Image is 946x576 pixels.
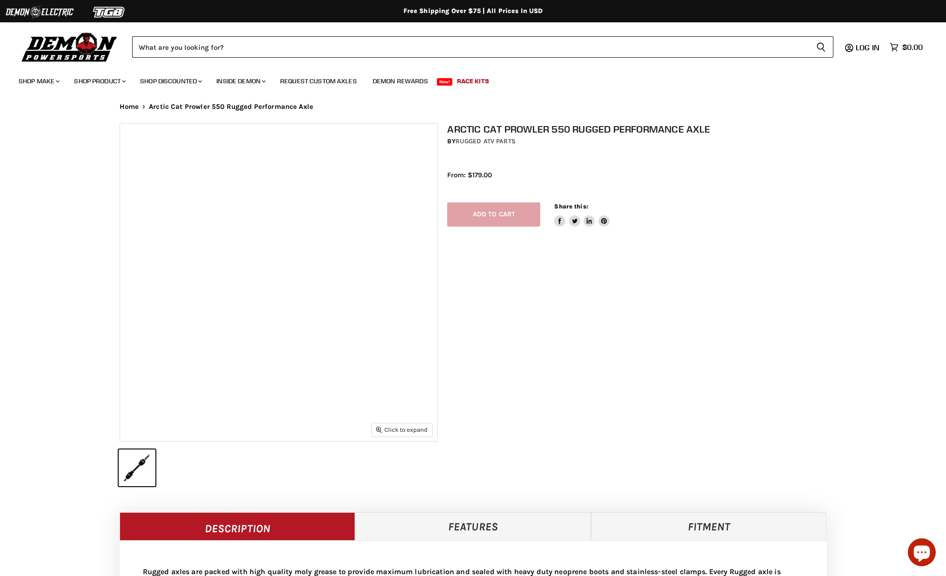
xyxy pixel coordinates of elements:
a: $0.00 [885,40,927,54]
span: From: $179.00 [447,171,492,179]
span: Click to expand [376,426,428,433]
span: Share this: [554,203,588,210]
a: Shop Make [12,72,65,91]
img: Demon Electric Logo 2 [5,3,74,21]
a: Log in [852,43,885,52]
aside: Share this: [554,202,610,227]
form: Product [132,36,833,58]
button: Click to expand [372,423,432,436]
span: Log in [856,43,879,52]
a: Features [355,512,591,540]
img: TGB Logo 2 [74,3,144,21]
button: Search [809,36,833,58]
a: Description [120,512,356,540]
a: Request Custom Axles [273,72,364,91]
div: Free Shipping Over $75 | All Prices In USD [101,7,845,15]
nav: Breadcrumbs [101,103,845,111]
input: Search [132,36,809,58]
span: New! [437,78,453,86]
h1: Arctic Cat Prowler 550 Rugged Performance Axle [447,123,836,135]
span: Arctic Cat Prowler 550 Rugged Performance Axle [149,103,313,111]
button: IMAGE thumbnail [119,449,155,486]
a: Fitment [591,512,827,540]
a: Inside Demon [209,72,271,91]
a: Shop Product [67,72,131,91]
a: Demon Rewards [366,72,435,91]
span: $0.00 [902,43,923,52]
div: by [447,136,836,147]
a: Rugged ATV Parts [456,137,516,145]
a: Home [120,103,139,111]
a: Shop Discounted [133,72,208,91]
a: Race Kits [450,72,496,91]
inbox-online-store-chat: Shopify online store chat [905,538,939,569]
img: Demon Powersports [19,30,121,63]
ul: Main menu [12,68,920,91]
